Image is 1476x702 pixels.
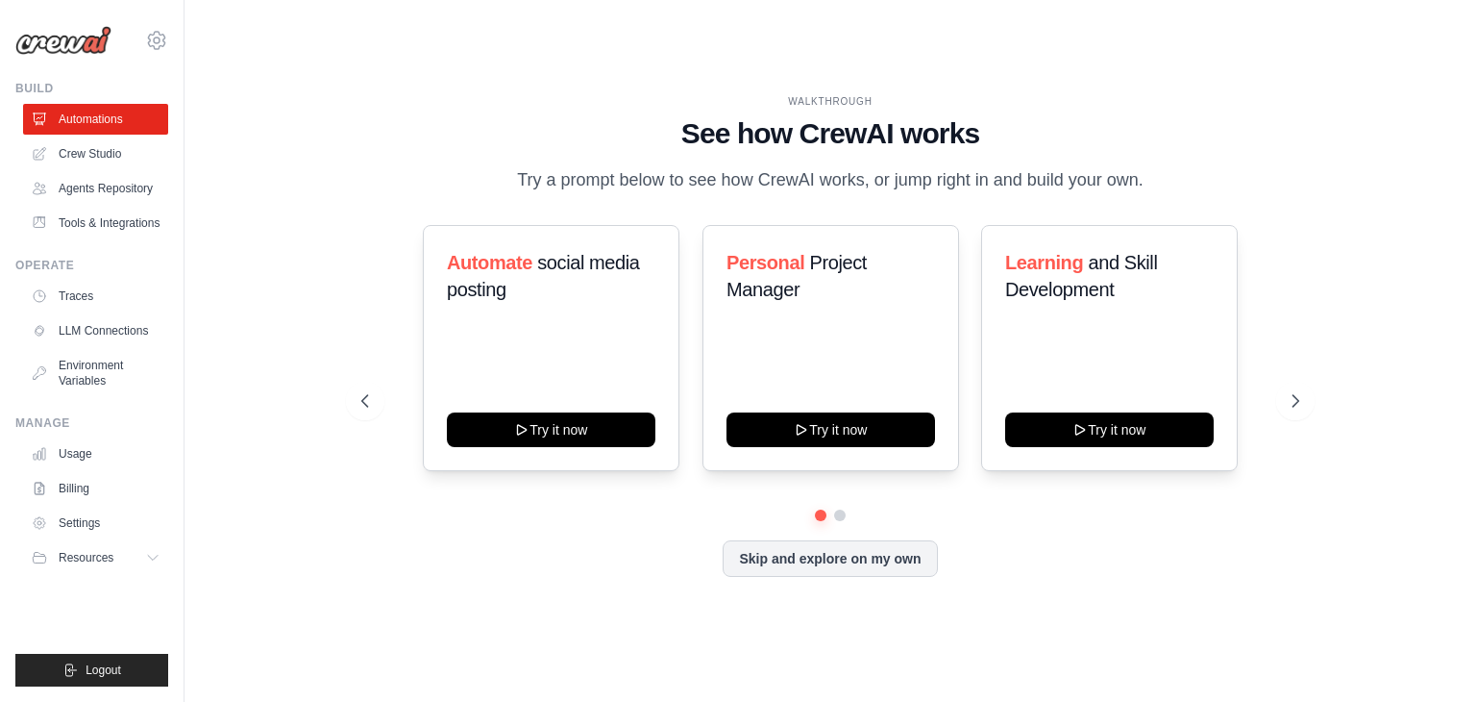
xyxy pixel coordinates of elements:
[15,26,111,55] img: Logo
[23,315,168,346] a: LLM Connections
[15,258,168,273] div: Operate
[726,252,804,273] span: Personal
[15,81,168,96] div: Build
[23,104,168,135] a: Automations
[23,208,168,238] a: Tools & Integrations
[59,550,113,565] span: Resources
[23,542,168,573] button: Resources
[447,413,655,447] button: Try it now
[15,654,168,687] button: Logout
[1005,413,1214,447] button: Try it now
[723,540,937,577] button: Skip and explore on my own
[23,138,168,169] a: Crew Studio
[361,116,1299,151] h1: See how CrewAI works
[23,281,168,312] a: Traces
[23,439,168,469] a: Usage
[23,508,168,539] a: Settings
[23,350,168,396] a: Environment Variables
[447,252,640,300] span: social media posting
[23,173,168,204] a: Agents Repository
[726,252,867,300] span: Project Manager
[361,94,1299,109] div: WALKTHROUGH
[23,473,168,504] a: Billing
[507,166,1153,194] p: Try a prompt below to see how CrewAI works, or jump right in and build your own.
[86,663,121,678] span: Logout
[1005,252,1083,273] span: Learning
[15,415,168,431] div: Manage
[447,252,532,273] span: Automate
[726,413,935,447] button: Try it now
